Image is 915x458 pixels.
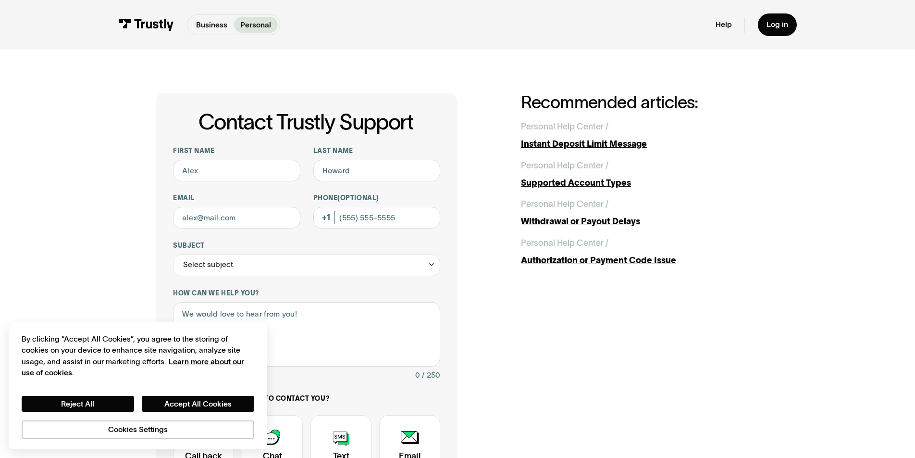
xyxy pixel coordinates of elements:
div: Withdrawal or Payout Delays [521,215,759,228]
p: Personal [240,19,271,31]
div: Select subject [173,254,440,276]
div: Personal Help Center / [521,198,608,211]
div: Personal Help Center / [521,159,608,172]
div: Privacy [22,333,254,439]
div: Supported Account Types [521,177,759,190]
input: alex@mail.com [173,207,300,229]
label: Email [173,194,300,203]
div: Log in [767,20,788,29]
div: By clicking “Accept All Cookies”, you agree to the storing of cookies on your device to enhance s... [22,333,254,379]
a: Log in [758,13,797,36]
a: Personal [234,17,278,32]
label: Phone [313,194,441,203]
a: Help [716,20,732,29]
label: Last name [313,147,441,155]
label: Subject [173,242,440,250]
h1: Contact Trustly Support [171,110,440,134]
div: Personal Help Center / [521,237,608,250]
button: Reject All [22,396,134,412]
img: Trustly Logo [118,19,174,31]
label: First name [173,147,300,155]
label: How can we help you? [173,289,440,298]
a: Personal Help Center /Withdrawal or Payout Delays [521,198,759,228]
div: Cookie banner [9,322,267,449]
span: (Optional) [337,194,379,202]
div: / 250 [422,369,440,382]
p: Business [196,19,227,31]
div: Personal Help Center / [521,120,608,133]
a: Business [190,17,234,32]
button: Accept All Cookies [142,396,254,412]
div: 0 [415,369,420,382]
input: Alex [173,160,300,181]
button: Cookies Settings [22,420,254,439]
input: (555) 555-5555 [313,207,441,229]
div: Select subject [183,258,233,271]
input: Howard [313,160,441,181]
a: Personal Help Center /Authorization or Payment Code Issue [521,237,759,267]
h2: Recommended articles: [521,93,759,112]
a: Personal Help Center /Instant Deposit Limit Message [521,120,759,151]
label: How would you like us to contact you? [173,394,440,403]
div: Instant Deposit Limit Message [521,138,759,151]
div: Authorization or Payment Code Issue [521,254,759,267]
a: Personal Help Center /Supported Account Types [521,159,759,190]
